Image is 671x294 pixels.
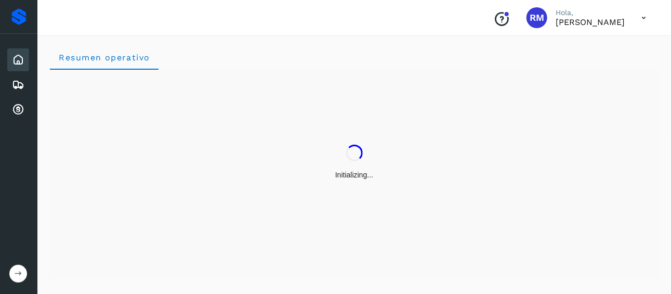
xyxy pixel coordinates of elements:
p: Hola, [556,8,625,17]
div: Cuentas por cobrar [7,98,29,121]
div: Embarques [7,73,29,96]
span: Resumen operativo [58,53,150,62]
p: RICARDO MONTEMAYOR [556,17,625,27]
div: Inicio [7,48,29,71]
